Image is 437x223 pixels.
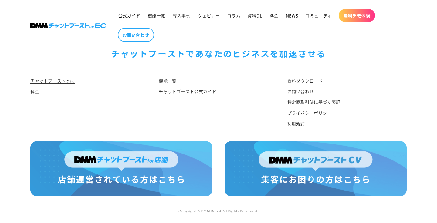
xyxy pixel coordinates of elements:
img: 集客にお困りの方はこちら [225,141,407,196]
a: 利用規約 [287,118,305,129]
a: コミュニティ [302,9,336,22]
a: お問い合わせ [287,86,314,97]
span: NEWS [286,13,298,18]
a: NEWS [282,9,302,22]
img: 株式会社DMM Boost [30,23,106,28]
div: チャットブーストで あなたのビジネスを加速させる [30,46,407,61]
span: 料金 [270,13,279,18]
a: ウェビナー [194,9,223,22]
a: プライバシーポリシー [287,108,332,118]
span: コミュニティ [305,13,332,18]
span: お問い合わせ [123,32,149,38]
span: コラム [227,13,240,18]
a: 公式ガイド [115,9,144,22]
span: 導入事例 [173,13,190,18]
a: 特定商取引法に基づく表記 [287,97,340,107]
a: チャットブーストとは [30,77,75,86]
small: Copyright © DMM Boost All Rights Reserved. [178,209,259,213]
a: 無料デモ体験 [339,9,375,22]
span: ウェビナー [198,13,220,18]
img: 店舗運営されている方はこちら [30,141,212,196]
a: コラム [223,9,244,22]
a: 機能一覧 [144,9,169,22]
a: 料金 [266,9,282,22]
a: 資料DL [244,9,266,22]
a: 料金 [30,86,39,97]
a: 導入事例 [169,9,194,22]
span: 公式ガイド [118,13,141,18]
span: 無料デモ体験 [344,13,370,18]
a: 機能一覧 [159,77,176,86]
a: チャットブースト公式ガイド [159,86,216,97]
span: 資料DL [248,13,262,18]
span: 機能一覧 [148,13,165,18]
a: お問い合わせ [118,28,154,42]
a: 資料ダウンロード [287,77,323,86]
